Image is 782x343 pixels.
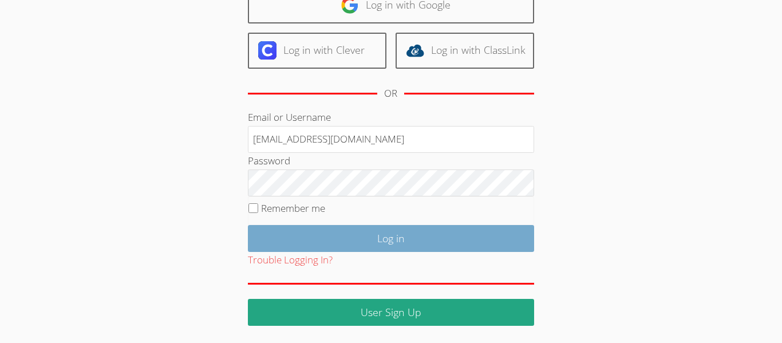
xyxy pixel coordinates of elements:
input: Log in [248,225,534,252]
a: Log in with ClassLink [396,33,534,69]
a: User Sign Up [248,299,534,326]
button: Trouble Logging In? [248,252,333,269]
div: OR [384,85,397,102]
img: classlink-logo-d6bb404cc1216ec64c9a2012d9dc4662098be43eaf13dc465df04b49fa7ab582.svg [406,41,424,60]
label: Email or Username [248,111,331,124]
label: Password [248,154,290,167]
a: Log in with Clever [248,33,386,69]
label: Remember me [261,202,325,215]
img: clever-logo-6eab21bc6e7a338710f1a6ff85c0baf02591cd810cc4098c63d3a4b26e2feb20.svg [258,41,277,60]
